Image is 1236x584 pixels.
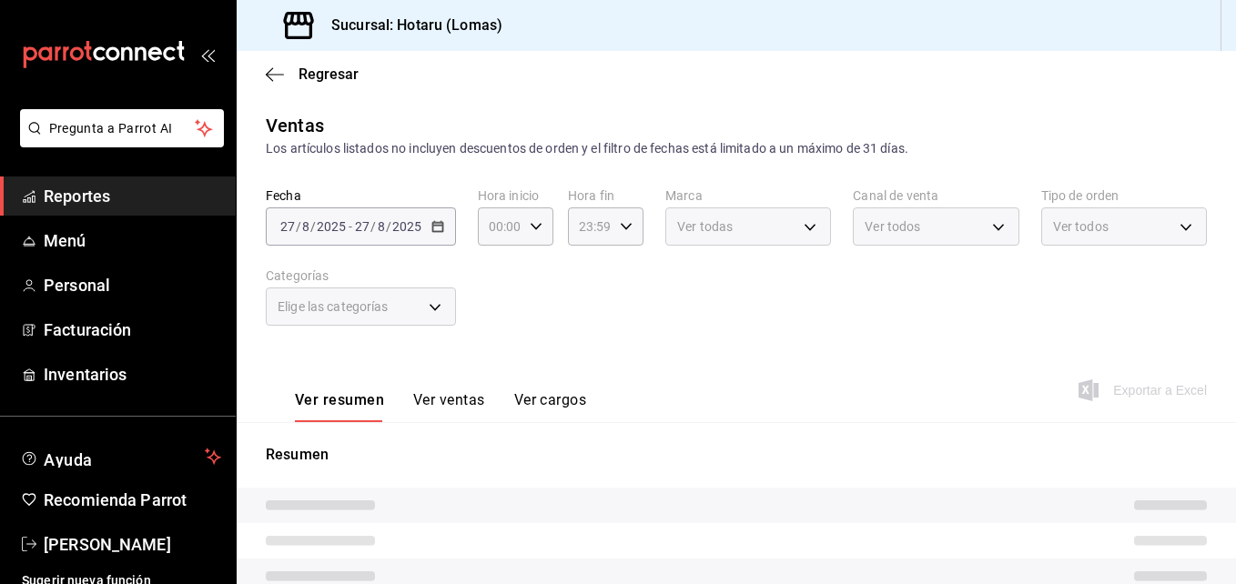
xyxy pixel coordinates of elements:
[853,189,1018,202] label: Canal de venta
[266,444,1207,466] p: Resumen
[1053,217,1109,236] span: Ver todos
[568,189,643,202] label: Hora fin
[13,132,224,151] a: Pregunta a Parrot AI
[278,297,389,316] span: Elige las categorías
[317,15,502,36] h3: Sucursal: Hotaru (Lomas)
[20,109,224,147] button: Pregunta a Parrot AI
[44,488,221,512] span: Recomienda Parrot
[279,219,296,234] input: --
[266,112,324,139] div: Ventas
[865,217,920,236] span: Ver todos
[1041,189,1207,202] label: Tipo de orden
[44,532,221,557] span: [PERSON_NAME]
[200,47,215,62] button: open_drawer_menu
[266,189,456,202] label: Fecha
[295,391,384,422] button: Ver resumen
[44,317,221,342] span: Facturación
[44,362,221,387] span: Inventarios
[413,391,485,422] button: Ver ventas
[44,446,198,468] span: Ayuda
[310,219,316,234] span: /
[354,219,370,234] input: --
[296,219,301,234] span: /
[316,219,347,234] input: ----
[478,189,553,202] label: Hora inicio
[44,184,221,208] span: Reportes
[301,219,310,234] input: --
[665,189,831,202] label: Marca
[266,269,456,282] label: Categorías
[266,65,359,83] button: Regresar
[370,219,376,234] span: /
[514,391,587,422] button: Ver cargos
[49,119,196,138] span: Pregunta a Parrot AI
[386,219,391,234] span: /
[44,273,221,297] span: Personal
[266,139,1207,158] div: Los artículos listados no incluyen descuentos de orden y el filtro de fechas está limitado a un m...
[677,217,733,236] span: Ver todas
[295,391,586,422] div: navigation tabs
[391,219,422,234] input: ----
[44,228,221,253] span: Menú
[299,65,359,83] span: Regresar
[377,219,386,234] input: --
[349,219,352,234] span: -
